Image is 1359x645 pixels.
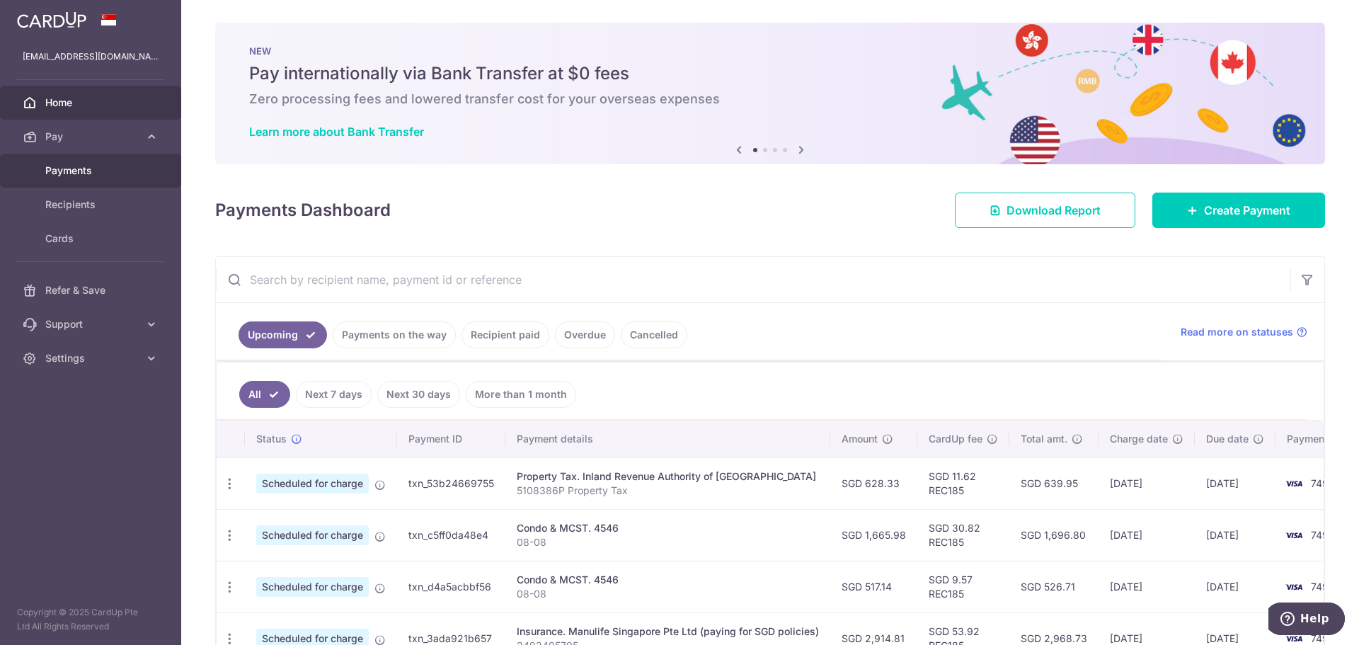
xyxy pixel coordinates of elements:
span: 7490 [1311,632,1335,644]
span: Download Report [1007,202,1101,219]
td: SGD 639.95 [1009,457,1099,509]
img: Bank Card [1280,527,1308,544]
a: Upcoming [239,321,327,348]
span: Refer & Save [45,283,139,297]
td: [DATE] [1099,561,1195,612]
iframe: Opens a widget where you can find more information [1268,603,1345,638]
td: SGD 1,696.80 [1009,509,1099,561]
span: Read more on statuses [1181,325,1293,339]
h6: Zero processing fees and lowered transfer cost for your overseas expenses [249,91,1291,108]
td: [DATE] [1099,457,1195,509]
td: [DATE] [1099,509,1195,561]
p: NEW [249,45,1291,57]
td: SGD 9.57 REC185 [917,561,1009,612]
p: 5108386P Property Tax [517,484,819,498]
td: [DATE] [1195,457,1275,509]
a: Cancelled [621,321,687,348]
a: Recipient paid [461,321,549,348]
span: Cards [45,232,139,246]
a: Next 30 days [377,381,460,408]
img: Bank transfer banner [215,23,1325,164]
th: Payment ID [397,421,505,457]
td: SGD 526.71 [1009,561,1099,612]
div: Insurance. Manulife Singapore Pte Ltd (paying for SGD policies) [517,624,819,639]
td: SGD 11.62 REC185 [917,457,1009,509]
a: Read more on statuses [1181,325,1307,339]
a: Next 7 days [296,381,372,408]
span: Total amt. [1021,432,1067,446]
span: Support [45,317,139,331]
a: More than 1 month [466,381,576,408]
span: Help [32,10,61,23]
td: SGD 628.33 [830,457,917,509]
td: txn_53b24669755 [397,457,505,509]
span: 7490 [1311,581,1335,593]
p: 08-08 [517,535,819,549]
div: Condo & MCST. 4546 [517,521,819,535]
a: Payments on the way [333,321,456,348]
span: Status [256,432,287,446]
a: All [239,381,290,408]
span: Amount [842,432,878,446]
span: Scheduled for charge [256,474,369,493]
span: Home [45,96,139,110]
h4: Payments Dashboard [215,198,391,223]
span: 7490 [1311,477,1335,489]
img: Bank Card [1280,578,1308,595]
a: Overdue [555,321,615,348]
span: Charge date [1110,432,1168,446]
img: Bank Card [1280,475,1308,492]
div: Condo & MCST. 4546 [517,573,819,587]
span: Scheduled for charge [256,577,369,597]
span: Payments [45,164,139,178]
td: SGD 30.82 REC185 [917,509,1009,561]
a: Learn more about Bank Transfer [249,125,424,139]
span: Due date [1206,432,1249,446]
span: Create Payment [1204,202,1290,219]
input: Search by recipient name, payment id or reference [216,257,1290,302]
div: Property Tax. Inland Revenue Authority of [GEOGRAPHIC_DATA] [517,469,819,484]
td: txn_d4a5acbbf56 [397,561,505,612]
img: CardUp [17,11,86,28]
td: SGD 1,665.98 [830,509,917,561]
span: Pay [45,130,139,144]
span: Recipients [45,198,139,212]
span: Scheduled for charge [256,525,369,545]
td: [DATE] [1195,561,1275,612]
span: Settings [45,351,139,365]
td: txn_c5ff0da48e4 [397,509,505,561]
a: Create Payment [1152,193,1325,228]
span: CardUp fee [929,432,982,446]
h5: Pay internationally via Bank Transfer at $0 fees [249,62,1291,85]
p: 08-08 [517,587,819,601]
th: Payment details [505,421,830,457]
td: SGD 517.14 [830,561,917,612]
p: [EMAIL_ADDRESS][DOMAIN_NAME] [23,50,159,64]
td: [DATE] [1195,509,1275,561]
span: 7490 [1311,529,1335,541]
a: Download Report [955,193,1135,228]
